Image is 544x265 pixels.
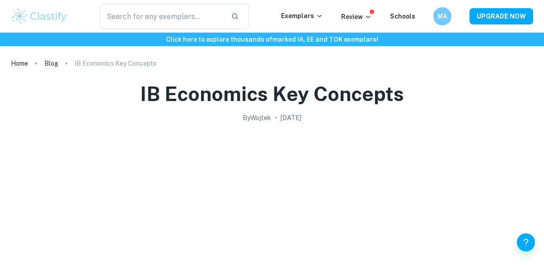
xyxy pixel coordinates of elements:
h2: By Wojtek [243,113,271,123]
a: Schools [390,13,415,20]
input: Search for any exemplars... [100,4,224,29]
a: Blog [44,57,58,70]
button: Help and Feedback [517,233,535,251]
h1: IB Economics Key Concepts [140,81,404,107]
p: IB Economics Key Concepts [75,58,156,68]
p: Review [341,12,372,22]
p: Exemplars [281,11,323,21]
button: UPGRADE NOW [469,8,533,24]
h6: Click here to explore thousands of marked IA, EE and TOK exemplars ! [2,34,542,44]
h6: MA [437,11,448,21]
h2: [DATE] [281,113,301,123]
a: Home [11,57,28,70]
button: MA [433,7,451,25]
img: Clastify logo [11,7,68,25]
p: • [275,113,277,123]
